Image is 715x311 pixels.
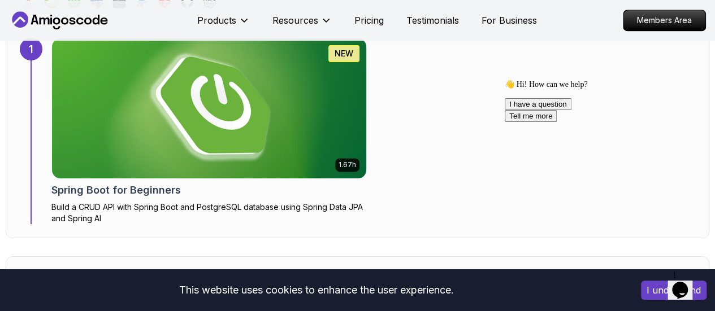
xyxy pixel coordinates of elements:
[354,14,384,27] a: Pricing
[20,38,42,60] div: 1
[335,48,353,59] p: NEW
[623,10,705,30] p: Members Area
[44,35,374,182] img: Spring Boot for Beginners card
[8,278,624,303] div: This website uses cookies to enhance the user experience.
[5,35,57,47] button: Tell me more
[51,182,181,198] h2: Spring Boot for Beginners
[197,14,236,27] p: Products
[51,38,367,224] a: Spring Boot for Beginners card1.67hNEWSpring Boot for BeginnersBuild a CRUD API with Spring Boot ...
[272,14,332,36] button: Resources
[5,5,87,14] span: 👋 Hi! How can we help?
[641,281,707,300] button: Accept cookies
[5,23,71,35] button: I have a question
[500,75,704,260] iframe: chat widget
[197,14,250,36] button: Products
[668,266,704,300] iframe: chat widget
[272,14,318,27] p: Resources
[406,14,459,27] a: Testimonials
[51,202,367,224] p: Build a CRUD API with Spring Boot and PostgreSQL database using Spring Data JPA and Spring AI
[5,5,208,47] div: 👋 Hi! How can we help?I have a questionTell me more
[339,160,356,169] p: 1.67h
[623,10,706,31] a: Members Area
[482,14,537,27] a: For Business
